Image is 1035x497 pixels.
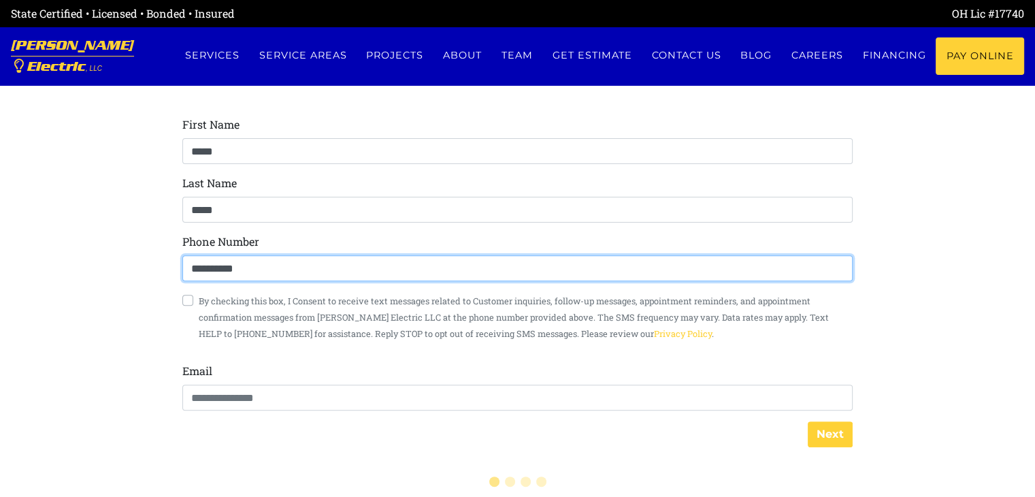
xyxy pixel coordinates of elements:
a: Get estimate [542,37,642,74]
a: Team [492,37,543,74]
a: About [433,37,492,74]
a: Privacy Policy [654,328,712,339]
label: Phone Number [182,234,259,250]
a: Service Areas [249,37,357,74]
a: Contact us [642,37,731,74]
a: Pay Online [936,37,1024,75]
label: Last Name [182,175,237,191]
div: State Certified • Licensed • Bonded • Insured [11,5,518,22]
a: Financing [853,37,936,74]
div: OH Lic #17740 [518,5,1025,22]
a: Careers [782,37,853,74]
a: Services [175,37,249,74]
button: Next [808,421,853,447]
a: [PERSON_NAME] Electric, LLC [11,27,134,85]
a: Blog [731,37,782,74]
a: Projects [357,37,433,74]
label: Email [182,363,212,379]
span: , LLC [86,65,102,72]
label: First Name [182,116,240,133]
small: By checking this box, I Consent to receive text messages related to Customer inquiries, follow-up... [199,295,829,339]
